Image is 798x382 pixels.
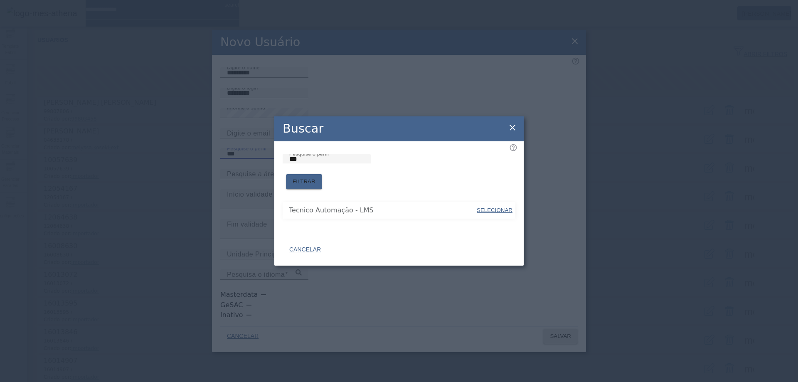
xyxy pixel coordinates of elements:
span: Tecnico Automação - LMS [289,205,476,215]
button: FILTRAR [286,174,322,189]
button: SELECIONAR [476,203,513,218]
span: CANCELAR [289,246,321,254]
button: CANCELAR [283,242,328,257]
span: FILTRAR [293,177,315,186]
mat-label: Pesquise o perfil [289,151,329,156]
span: SELECIONAR [477,207,512,213]
h2: Buscar [283,120,323,138]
